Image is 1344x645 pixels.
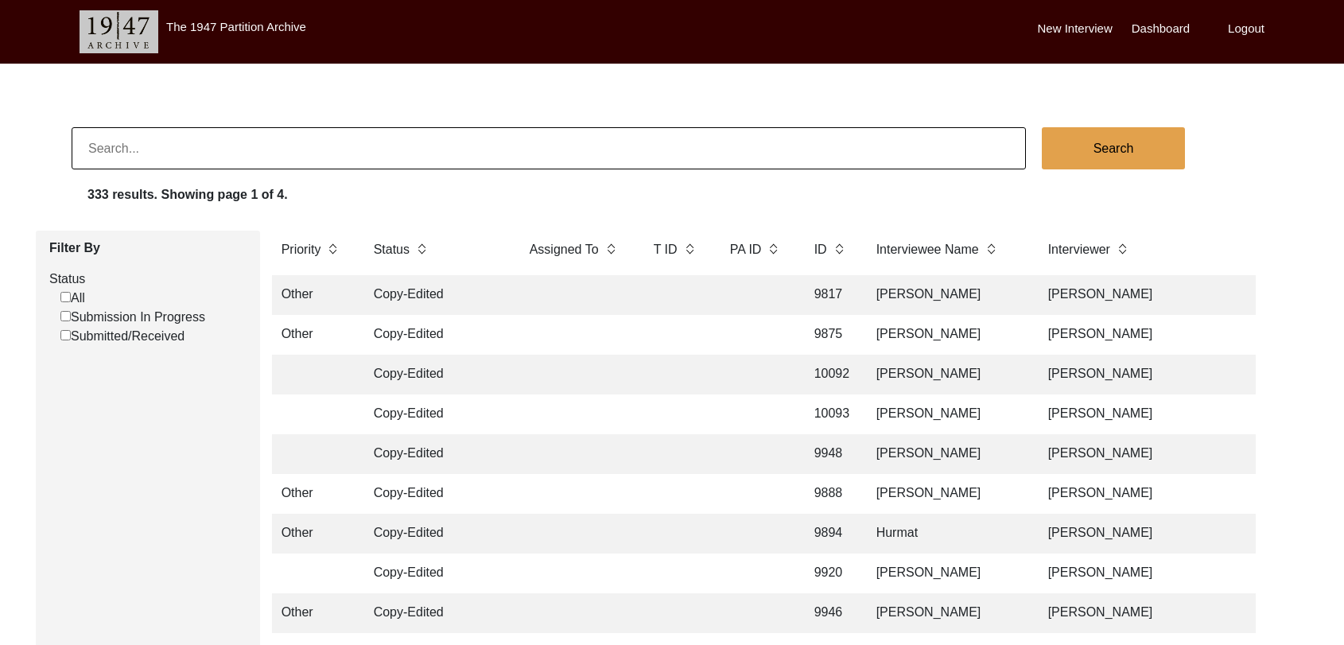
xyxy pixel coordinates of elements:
[654,240,678,259] label: T ID
[282,240,321,259] label: Priority
[805,554,854,593] td: 9920
[60,330,71,340] input: Submitted/Received
[49,270,248,289] label: Status
[867,275,1026,315] td: [PERSON_NAME]
[364,554,507,593] td: Copy-Edited
[814,240,827,259] label: ID
[364,394,507,434] td: Copy-Edited
[72,127,1026,169] input: Search...
[867,355,1026,394] td: [PERSON_NAME]
[684,240,695,258] img: sort-button.png
[364,275,507,315] td: Copy-Edited
[272,514,352,554] td: Other
[60,308,205,327] label: Submission In Progress
[1039,593,1317,633] td: [PERSON_NAME]
[876,240,979,259] label: Interviewee Name
[805,434,854,474] td: 9948
[166,20,306,33] label: The 1947 Partition Archive
[60,292,71,302] input: All
[867,593,1026,633] td: [PERSON_NAME]
[805,275,854,315] td: 9817
[272,474,352,514] td: Other
[805,514,854,554] td: 9894
[364,434,507,474] td: Copy-Edited
[1039,474,1317,514] td: [PERSON_NAME]
[867,474,1026,514] td: [PERSON_NAME]
[364,474,507,514] td: Copy-Edited
[364,355,507,394] td: Copy-Edited
[1228,20,1264,38] label: Logout
[985,240,996,258] img: sort-button.png
[867,514,1026,554] td: Hurmat
[327,240,338,258] img: sort-button.png
[1039,315,1317,355] td: [PERSON_NAME]
[1039,355,1317,394] td: [PERSON_NAME]
[767,240,779,258] img: sort-button.png
[867,394,1026,434] td: [PERSON_NAME]
[605,240,616,258] img: sort-button.png
[867,315,1026,355] td: [PERSON_NAME]
[60,289,85,308] label: All
[416,240,427,258] img: sort-button.png
[364,315,507,355] td: Copy-Edited
[1132,20,1190,38] label: Dashboard
[364,514,507,554] td: Copy-Edited
[60,311,71,321] input: Submission In Progress
[530,240,599,259] label: Assigned To
[1039,554,1317,593] td: [PERSON_NAME]
[833,240,845,258] img: sort-button.png
[374,240,410,259] label: Status
[60,327,185,346] label: Submitted/Received
[87,185,288,204] label: 333 results. Showing page 1 of 4.
[805,355,854,394] td: 10092
[1039,434,1317,474] td: [PERSON_NAME]
[364,593,507,633] td: Copy-Edited
[1042,127,1185,169] button: Search
[867,554,1026,593] td: [PERSON_NAME]
[1039,394,1317,434] td: [PERSON_NAME]
[1039,275,1317,315] td: [PERSON_NAME]
[1039,514,1317,554] td: [PERSON_NAME]
[805,394,854,434] td: 10093
[1048,240,1110,259] label: Interviewer
[1038,20,1113,38] label: New Interview
[1117,240,1128,258] img: sort-button.png
[867,434,1026,474] td: [PERSON_NAME]
[805,315,854,355] td: 9875
[272,593,352,633] td: Other
[805,474,854,514] td: 9888
[730,240,762,259] label: PA ID
[805,593,854,633] td: 9946
[80,10,158,53] img: header-logo.png
[272,315,352,355] td: Other
[272,275,352,315] td: Other
[49,239,248,258] label: Filter By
